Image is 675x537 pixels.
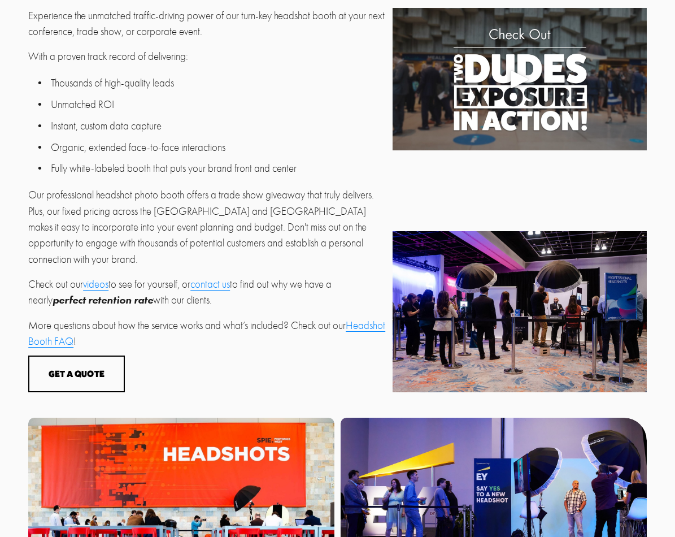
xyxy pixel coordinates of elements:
p: Organic, extended face-to-face interactions [51,140,386,155]
p: With a proven track record of delivering: [28,49,386,64]
p: Thousands of high-quality leads [51,75,386,91]
p: More questions about how the service works and what’s included? Check out our ! [28,318,386,350]
p: Unmatched ROI [51,97,386,112]
p: Our professional headshot photo booth offers a trade show giveaway that truly delivers. Plus, our... [28,187,386,267]
button: Get a Quote [28,356,125,392]
div: Play [506,66,533,93]
p: Instant, custom data capture [51,118,386,134]
p: Check out our to see for yourself, or to find out why we have a nearly with our clients. [28,276,386,309]
em: perfect retention rate [53,293,153,306]
a: contact us [190,278,230,291]
p: Fully white-labeled booth that puts your brand front and center [51,161,386,176]
p: Experience the unmatched traffic-driving power of our turn-key headshot booth at your next confer... [28,8,386,40]
a: videos [83,278,108,291]
a: Headshot Booth FAQ [28,319,385,348]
